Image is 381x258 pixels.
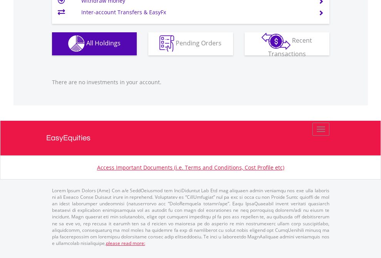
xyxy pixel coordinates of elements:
span: All Holdings [86,39,121,47]
p: There are no investments in your account. [52,78,329,86]
img: holdings-wht.png [68,35,85,52]
button: Recent Transactions [245,32,329,55]
img: transactions-zar-wht.png [262,33,290,50]
a: please read more: [106,240,145,246]
button: All Holdings [52,32,137,55]
a: EasyEquities [46,121,335,155]
td: Inter-account Transfers & EasyFx [81,7,309,18]
a: Access Important Documents (i.e. Terms and Conditions, Cost Profile etc) [97,164,284,171]
span: Recent Transactions [268,36,312,58]
img: pending_instructions-wht.png [159,35,174,52]
span: Pending Orders [176,39,222,47]
p: Lorem Ipsum Dolors (Ame) Con a/e SeddOeiusmod tem InciDiduntut Lab Etd mag aliquaen admin veniamq... [52,187,329,246]
button: Pending Orders [148,32,233,55]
